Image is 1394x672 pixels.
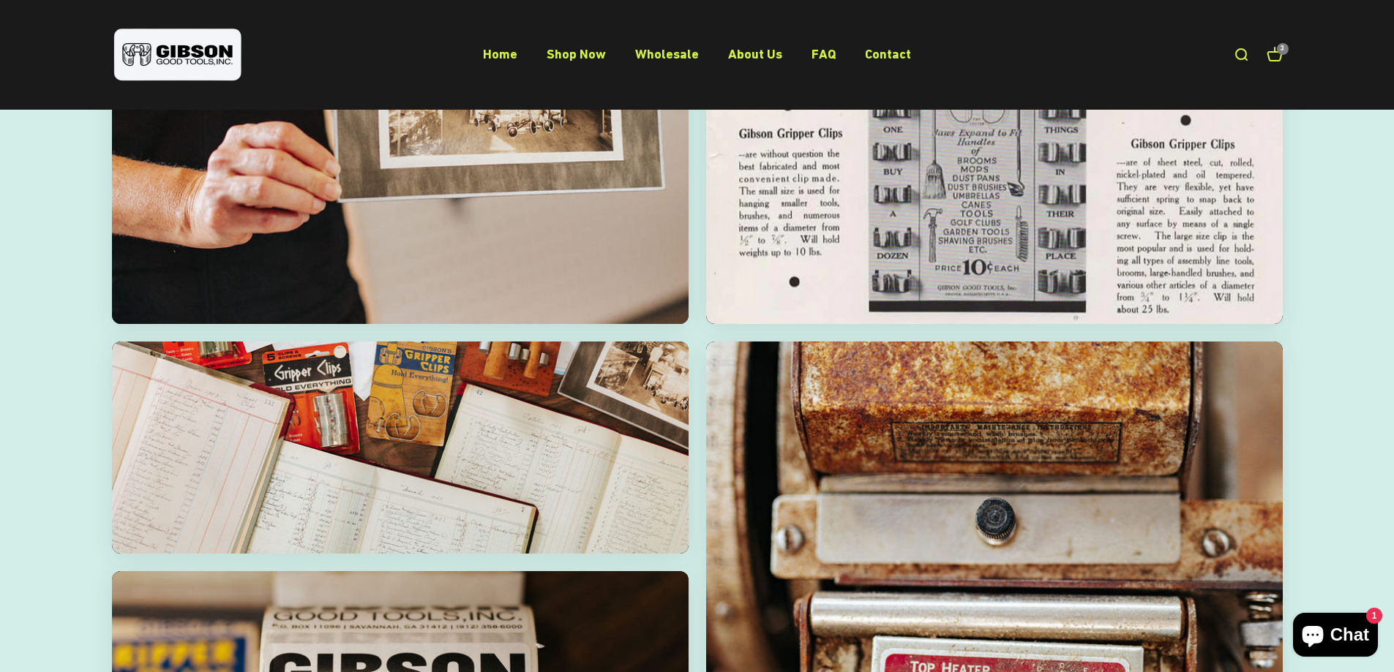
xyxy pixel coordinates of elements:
cart-count: 3 [1277,43,1289,55]
a: Home [483,46,517,61]
inbox-online-store-chat: Shopify online store chat [1289,613,1382,660]
a: FAQ [812,46,836,61]
a: Contact [865,46,911,61]
a: Shop Now [547,46,606,61]
a: About Us [728,46,782,61]
img: vintage records and merch from the 1930s [112,341,689,554]
a: Wholesale [635,46,699,61]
